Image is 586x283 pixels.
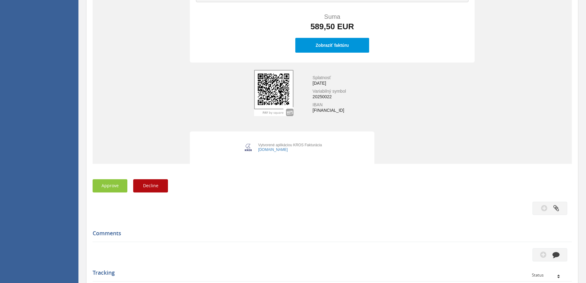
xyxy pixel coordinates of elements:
[258,148,288,152] a: [DOMAIN_NAME]
[313,89,346,94] span: Variabilný symbol
[133,179,168,192] button: Decline
[93,230,567,237] h5: Comments
[258,143,322,147] span: Vytvorené aplikáciou KROS Fakturácia
[93,179,127,192] button: Approve
[313,108,344,113] span: [FINANCIAL_ID]
[242,141,254,154] img: Kros 1
[313,81,326,86] span: [DATE]
[313,94,332,99] span: 20250022
[93,270,567,276] h5: Tracking
[303,42,362,48] a: Zobraziť faktúru
[532,273,567,277] div: Status
[324,13,340,20] span: Suma
[313,102,323,107] span: IBAN
[254,70,293,116] img: qrcode
[313,75,331,80] span: Splatnosť
[310,22,354,31] span: 589,50 EUR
